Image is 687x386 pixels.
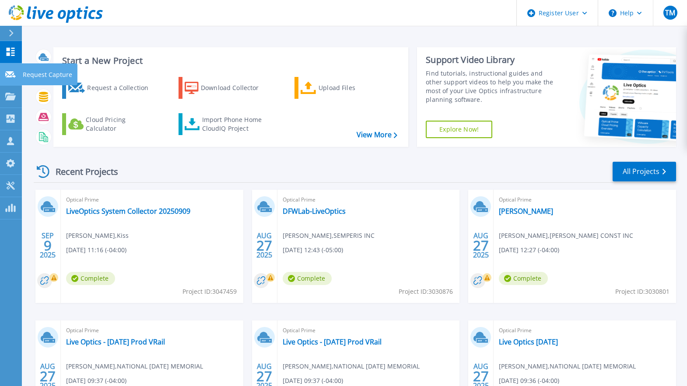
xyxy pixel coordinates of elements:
span: [PERSON_NAME] , [PERSON_NAME] CONST INC [499,231,633,240]
div: Download Collector [201,79,271,97]
div: Support Video Library [426,54,556,66]
span: [DATE] 09:37 (-04:00) [283,376,343,386]
span: Optical Prime [66,326,238,335]
a: Live Optics - [DATE] Prod VRail [66,337,165,346]
span: Complete [283,272,332,285]
a: LiveOptics System Collector 20250909 [66,207,190,216]
span: Optical Prime [499,326,671,335]
div: SEP 2025 [39,230,56,261]
span: Complete [499,272,548,285]
span: Project ID: 3030801 [615,287,669,296]
a: Download Collector [179,77,276,99]
span: [DATE] 11:16 (-04:00) [66,245,126,255]
span: 27 [473,242,489,249]
span: Project ID: 3047459 [182,287,237,296]
a: Live Optics - [DATE] Prod VRail [283,337,382,346]
span: Complete [66,272,115,285]
a: Live Optics [DATE] [499,337,558,346]
span: [PERSON_NAME] , SEMPERIS INC [283,231,375,240]
a: Cloud Pricing Calculator [62,113,160,135]
a: Request a Collection [62,77,160,99]
span: [PERSON_NAME] , NATIONAL [DATE] MEMORIAL [283,362,420,371]
a: DFWLab-LiveOptics [283,207,346,216]
span: 27 [256,372,272,380]
span: Project ID: 3030876 [399,287,453,296]
span: Optical Prime [66,195,238,205]
div: AUG 2025 [473,230,489,261]
a: View More [357,131,397,139]
div: Request a Collection [87,79,157,97]
span: 27 [40,372,56,380]
span: [DATE] 09:37 (-04:00) [66,376,126,386]
div: Find tutorials, instructional guides and other support videos to help you make the most of your L... [426,69,556,104]
a: All Projects [613,162,676,181]
span: 9 [44,242,52,249]
span: [PERSON_NAME] , NATIONAL [DATE] MEMORIAL [499,362,636,371]
div: AUG 2025 [256,230,273,261]
div: Import Phone Home CloudIQ Project [202,115,270,133]
span: TM [665,9,675,16]
span: [DATE] 12:43 (-05:00) [283,245,343,255]
span: [DATE] 12:27 (-04:00) [499,245,559,255]
span: [PERSON_NAME] , NATIONAL [DATE] MEMORIAL [66,362,203,371]
h3: Start a New Project [62,56,397,66]
a: [PERSON_NAME] [499,207,553,216]
span: 27 [473,372,489,380]
p: Request Capture [23,63,72,86]
span: Optical Prime [283,326,455,335]
span: [PERSON_NAME] , Kiss [66,231,129,240]
span: Optical Prime [283,195,455,205]
div: Upload Files [319,79,389,97]
a: Upload Files [294,77,392,99]
div: Cloud Pricing Calculator [86,115,156,133]
span: [DATE] 09:36 (-04:00) [499,376,559,386]
span: Optical Prime [499,195,671,205]
a: Explore Now! [426,121,492,138]
div: Recent Projects [34,161,130,182]
span: 27 [256,242,272,249]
